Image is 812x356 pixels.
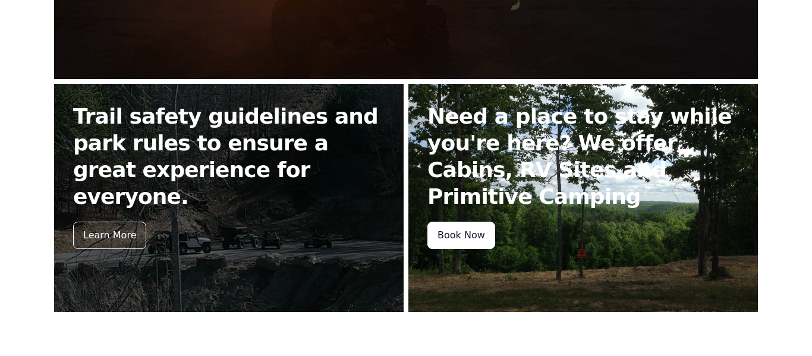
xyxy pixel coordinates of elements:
div: Learn More [73,222,146,249]
h2: Trail safety guidelines and park rules to ensure a great experience for everyone. [73,103,385,210]
div: Book Now [427,222,495,249]
a: Trail safety guidelines and park rules to ensure a great experience for everyone. Learn More [54,84,404,312]
a: Need a place to stay while you're here? We offer Cabins, RV Sites and Primitive Camping Book Now [408,84,758,312]
h2: Need a place to stay while you're here? We offer Cabins, RV Sites and Primitive Camping [427,103,739,210]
